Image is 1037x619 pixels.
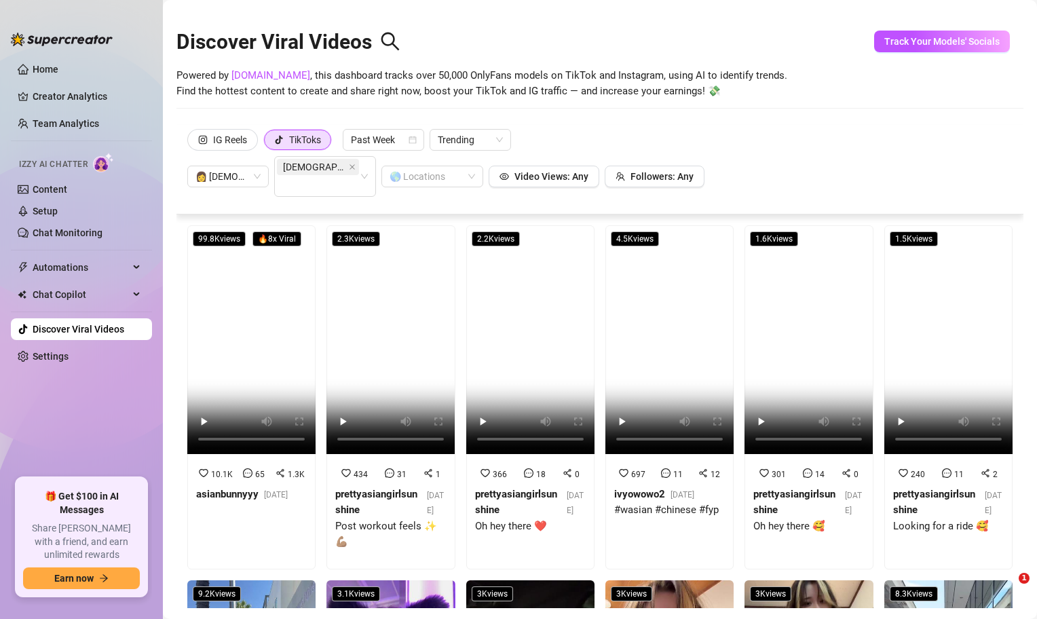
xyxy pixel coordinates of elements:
span: 1 [436,470,440,479]
span: message [661,468,671,478]
button: Followers: Any [605,166,704,187]
span: Earn now [54,573,94,584]
a: 4.5Kviews6971112ivyowowo2[DATE]#wasian #chinese #fyp [605,225,734,569]
span: 9.2K views [193,586,241,601]
span: Video Views: Any [514,171,588,182]
span: thunderbolt [18,262,29,273]
span: 8.3K views [890,586,938,601]
span: eye [499,172,509,181]
span: [DATE] [427,491,444,515]
span: [DATE] [845,491,862,515]
div: Oh hey there 🥰 [753,519,864,535]
button: Video Views: Any [489,166,599,187]
span: share-alt [981,468,990,478]
span: team [616,172,625,181]
span: arrow-right [99,574,109,583]
span: heart [619,468,628,478]
span: instagram [198,135,208,145]
strong: ivyowowo2 [614,488,665,500]
span: close [349,164,356,170]
span: 2.2K views [472,231,520,246]
span: 🔥 8 x Viral [252,231,301,246]
span: share-alt [842,468,851,478]
span: 31 [397,470,407,479]
span: 301 [772,470,786,479]
span: Past Week [351,130,416,150]
a: 2.2Kviews366180prettyasiangirlsunshine[DATE]Oh hey there ❤️ [466,225,595,569]
span: Track Your Models' Socials [884,36,1000,47]
span: message [803,468,812,478]
div: TikToks [289,130,321,150]
a: [DOMAIN_NAME] [231,69,310,81]
span: Automations [33,257,129,278]
span: heart [199,468,208,478]
a: Settings [33,351,69,362]
span: 18 [536,470,546,479]
button: Track Your Models' Socials [874,31,1010,52]
span: Asian [277,159,359,175]
span: 12 [711,470,720,479]
span: [DATE] [985,491,1002,515]
span: [DATE] [567,491,584,515]
a: Setup [33,206,58,217]
strong: asianbunnyyy [196,488,259,500]
span: heart [341,468,351,478]
span: 4.5K views [611,231,659,246]
span: heart [759,468,769,478]
span: 🎁 Get $100 in AI Messages [23,490,140,517]
span: share-alt [698,468,708,478]
a: Content [33,184,67,195]
span: 240 [911,470,925,479]
span: message [942,468,951,478]
div: IG Reels [213,130,247,150]
span: message [524,468,533,478]
span: calendar [409,136,417,144]
span: share-alt [563,468,572,478]
span: 1.5K views [890,231,938,246]
span: 1.3K [288,470,305,479]
span: 366 [493,470,507,479]
a: Home [33,64,58,75]
span: 2.3K views [332,231,380,246]
div: Post workout feels ✨💪🏽 [335,519,446,550]
span: message [385,468,394,478]
span: heart [480,468,490,478]
a: Discover Viral Videos [33,324,124,335]
img: Chat Copilot [18,290,26,299]
span: 697 [631,470,645,479]
iframe: Intercom live chat [991,573,1023,605]
span: 65 [255,470,265,479]
span: 2 [993,470,998,479]
span: share-alt [276,468,285,478]
span: 0 [575,470,580,479]
span: Powered by , this dashboard tracks over 50,000 OnlyFans models on TikTok and Instagram, using AI ... [176,68,787,100]
strong: prettyasiangirlsunshine [753,488,835,517]
strong: prettyasiangirlsunshine [475,488,557,517]
span: 3K views [611,586,652,601]
span: Trending [438,130,503,150]
span: tik-tok [274,135,284,145]
img: AI Chatter [93,153,114,172]
span: Izzy AI Chatter [19,158,88,171]
span: 1 [1019,573,1030,584]
span: [DEMOGRAPHIC_DATA] [283,160,346,174]
span: 3K views [750,586,791,601]
strong: prettyasiangirlsunshine [893,488,975,517]
span: Followers: Any [630,171,694,182]
a: 1.5Kviews240112prettyasiangirlsunshine[DATE]Looking for a ride 🥰 [884,225,1013,569]
span: 3.1K views [332,586,380,601]
span: 👩 Female [195,166,261,187]
span: 10.1K [211,470,233,479]
div: #wasian #chinese #fyp [614,502,719,519]
span: [DATE] [264,490,288,500]
span: 99.8K views [193,231,246,246]
span: share-alt [423,468,433,478]
a: 2.3Kviews434311prettyasiangirlsunshine[DATE]Post workout feels ✨💪🏽 [326,225,455,569]
img: logo-BBDzfeDw.svg [11,33,113,46]
span: heart [899,468,908,478]
a: 1.6Kviews301140prettyasiangirlsunshine[DATE]Oh hey there 🥰 [744,225,873,569]
a: 99.8Kviews🔥8x Viral10.1K651.3Kasianbunnyyy[DATE] [187,225,316,569]
a: Chat Monitoring [33,227,102,238]
span: Chat Copilot [33,284,129,305]
span: 14 [815,470,825,479]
